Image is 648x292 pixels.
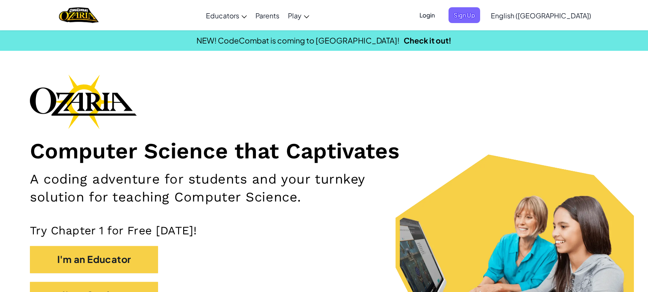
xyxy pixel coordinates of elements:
[30,170,424,206] h2: A coding adventure for students and your turnkey solution for teaching Computer Science.
[30,74,137,129] img: Ozaria branding logo
[30,137,618,164] h1: Computer Science that Captivates
[288,11,302,20] span: Play
[449,7,480,23] button: Sign Up
[491,11,591,20] span: English ([GEOGRAPHIC_DATA])
[196,35,399,45] span: NEW! CodeCombat is coming to [GEOGRAPHIC_DATA]!
[404,35,452,45] a: Check it out!
[284,4,314,27] a: Play
[487,4,595,27] a: English ([GEOGRAPHIC_DATA])
[30,223,618,237] p: Try Chapter 1 for Free [DATE]!
[59,6,99,24] a: Ozaria by CodeCombat logo
[59,6,99,24] img: Home
[30,246,158,273] button: I'm an Educator
[414,7,440,23] button: Login
[202,4,251,27] a: Educators
[206,11,239,20] span: Educators
[251,4,284,27] a: Parents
